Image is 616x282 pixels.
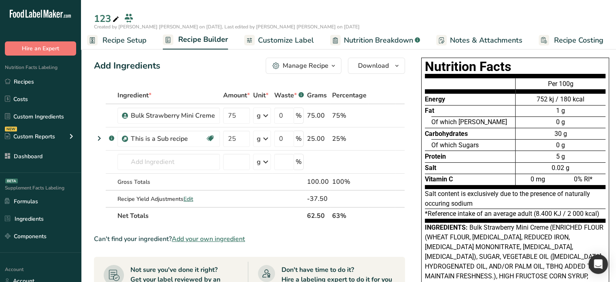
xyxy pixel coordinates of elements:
[94,234,405,244] div: Can't find your ingredient?
[516,174,561,185] div: 0 mg
[332,177,367,187] div: 100%
[425,95,445,103] span: Energy
[332,134,367,144] div: 25%
[87,31,147,50] a: Recipe Setup
[516,95,605,104] div: 752 kj / 180 kcal
[431,141,479,149] span: Of which Sugars
[5,179,18,183] div: BETA
[117,195,220,203] div: Recipe Yield Adjustments
[305,207,330,224] th: 62.50
[516,116,605,128] div: 0 g
[330,31,420,50] a: Nutrition Breakdown
[516,105,605,116] div: 1 g
[116,207,305,224] th: Net Totals
[257,111,261,121] div: g
[425,153,446,160] span: Protein
[131,111,215,121] div: Bulk Strawberry Mini Creme
[253,90,269,100] span: Unit
[431,118,507,126] span: Of which [PERSON_NAME]
[554,35,603,46] span: Recipe Costing
[307,111,329,121] div: 75.00
[332,111,367,121] div: 75%
[425,175,453,183] span: Vitamin C
[163,30,228,50] a: Recipe Builder
[450,35,522,46] span: Notes & Attachments
[307,90,327,100] span: Grams
[5,41,76,56] button: Hire an Expert
[425,107,434,114] span: Fat
[436,31,522,50] a: Notes & Attachments
[183,195,193,203] span: Edit
[425,209,605,223] div: *Reference intake of an average adult (8.400 KJ / 2 000 kcal)
[94,24,360,30] span: Created by [PERSON_NAME] [PERSON_NAME] on [DATE], Last edited by [PERSON_NAME] [PERSON_NAME] on [...
[588,254,608,274] div: Open Intercom Messenger
[573,175,592,183] span: 0% RI*
[122,136,128,142] img: Sub Recipe
[257,134,261,144] div: g
[516,162,605,174] div: 0.02 g
[172,234,245,244] span: Add your own ingredient
[516,139,605,151] div: 0 g
[358,61,389,71] span: Download
[516,151,605,162] div: 5 g
[266,58,341,74] button: Manage Recipe
[94,11,121,26] div: 123
[332,90,367,100] span: Percentage
[344,35,413,46] span: Nutrition Breakdown
[425,164,436,172] span: Salt
[348,58,405,74] button: Download
[131,134,205,144] div: This is a Sub recipe
[516,78,605,93] div: Per 100g
[5,132,55,141] div: Custom Reports
[539,31,603,50] a: Recipe Costing
[5,127,17,131] div: NEW
[178,34,228,45] span: Recipe Builder
[425,61,605,72] h1: Nutrition Facts
[283,61,328,71] div: Manage Recipe
[274,90,304,100] div: Waste
[117,90,151,100] span: Ingredient
[223,90,250,100] span: Amount
[307,194,329,204] div: -37.50
[258,35,314,46] span: Customize Label
[425,130,468,138] span: Carbohydrates
[516,128,605,139] div: 30 g
[425,189,605,209] div: Salt content is exclusively due to the presence of naturally occuring sodium
[244,31,314,50] a: Customize Label
[425,224,468,231] span: Ingredients:
[102,35,147,46] span: Recipe Setup
[330,207,368,224] th: 63%
[307,177,329,187] div: 100.00
[94,59,160,73] div: Add Ingredients
[257,157,261,167] div: g
[117,178,220,186] div: Gross Totals
[117,154,220,170] input: Add Ingredient
[307,134,329,144] div: 25.00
